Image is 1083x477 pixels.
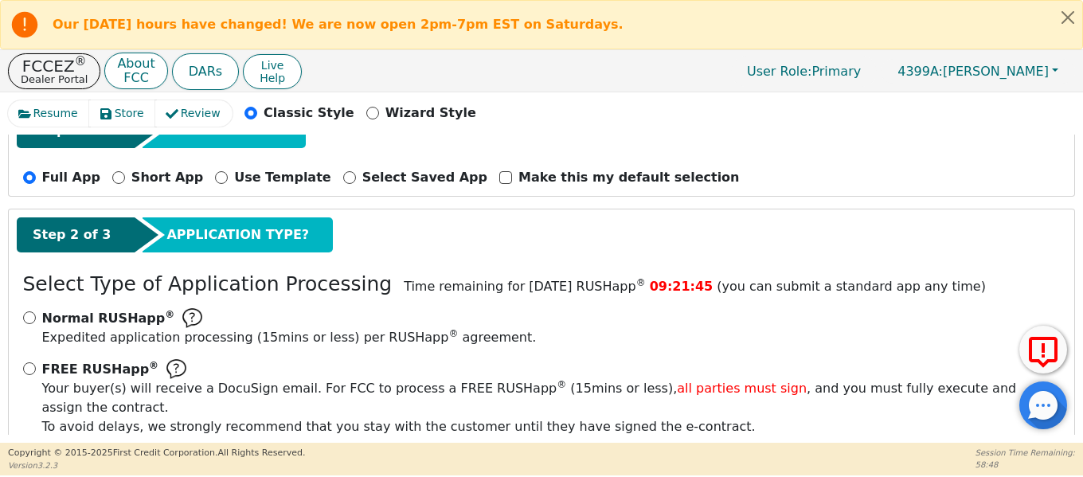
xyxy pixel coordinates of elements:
p: Short App [131,168,203,187]
p: FCC [117,72,154,84]
span: Review [181,105,221,122]
p: Use Template [234,168,330,187]
span: Resume [33,105,78,122]
span: 09:21:45 [650,279,714,294]
button: FCCEZ®Dealer Portal [8,53,100,89]
sup: ® [636,277,646,288]
p: Dealer Portal [21,74,88,84]
p: Primary [731,56,877,87]
button: DARs [172,53,239,90]
p: Full App [42,168,100,187]
span: FREE RUSHapp [42,362,159,377]
button: AboutFCC [104,53,167,90]
button: 4399A:[PERSON_NAME] [881,59,1075,84]
button: Review [155,100,233,127]
p: Classic Style [264,104,354,123]
span: To avoid delays, we strongly recommend that you stay with the customer until they have signed the... [42,379,1061,436]
sup: ® [557,379,566,390]
p: Wizard Style [385,104,476,123]
span: all parties must sign [677,381,807,396]
span: Time remaining for [DATE] RUSHapp [404,279,646,294]
p: Make this my default selection [518,168,740,187]
span: APPLICATION TYPE? [166,225,309,244]
img: Help Bubble [166,359,186,379]
button: Close alert [1054,1,1082,33]
sup: ® [165,309,174,320]
img: Help Bubble [182,308,202,328]
p: About [117,57,154,70]
span: (you can submit a standard app any time) [717,279,986,294]
button: Resume [8,100,90,127]
span: Store [115,105,144,122]
h3: Select Type of Application Processing [23,272,393,296]
button: Report Error to FCC [1019,326,1067,373]
sup: ® [75,54,87,68]
span: Expedited application processing ( 15 mins or less) per RUSHapp agreement. [42,330,537,345]
sup: ® [149,360,158,371]
b: Our [DATE] hours have changed! We are now open 2pm-7pm EST on Saturdays. [53,17,624,32]
span: Normal RUSHapp [42,311,175,326]
span: Your buyer(s) will receive a DocuSign email. For FCC to process a FREE RUSHapp ( 15 mins or less)... [42,381,1017,415]
p: Copyright © 2015- 2025 First Credit Corporation. [8,447,305,460]
sup: ® [448,328,458,339]
span: All Rights Reserved. [217,448,305,458]
p: Select Saved App [362,168,487,187]
span: Live [260,59,285,72]
span: Help [260,72,285,84]
span: 4399A: [897,64,943,79]
p: FCCEZ [21,58,88,74]
p: Version 3.2.3 [8,459,305,471]
button: Store [89,100,156,127]
p: 58:48 [975,459,1075,471]
p: Session Time Remaining: [975,447,1075,459]
span: [PERSON_NAME] [897,64,1049,79]
span: User Role : [747,64,811,79]
a: User Role:Primary [731,56,877,87]
button: LiveHelp [243,54,302,89]
span: Step 2 of 3 [33,225,111,244]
